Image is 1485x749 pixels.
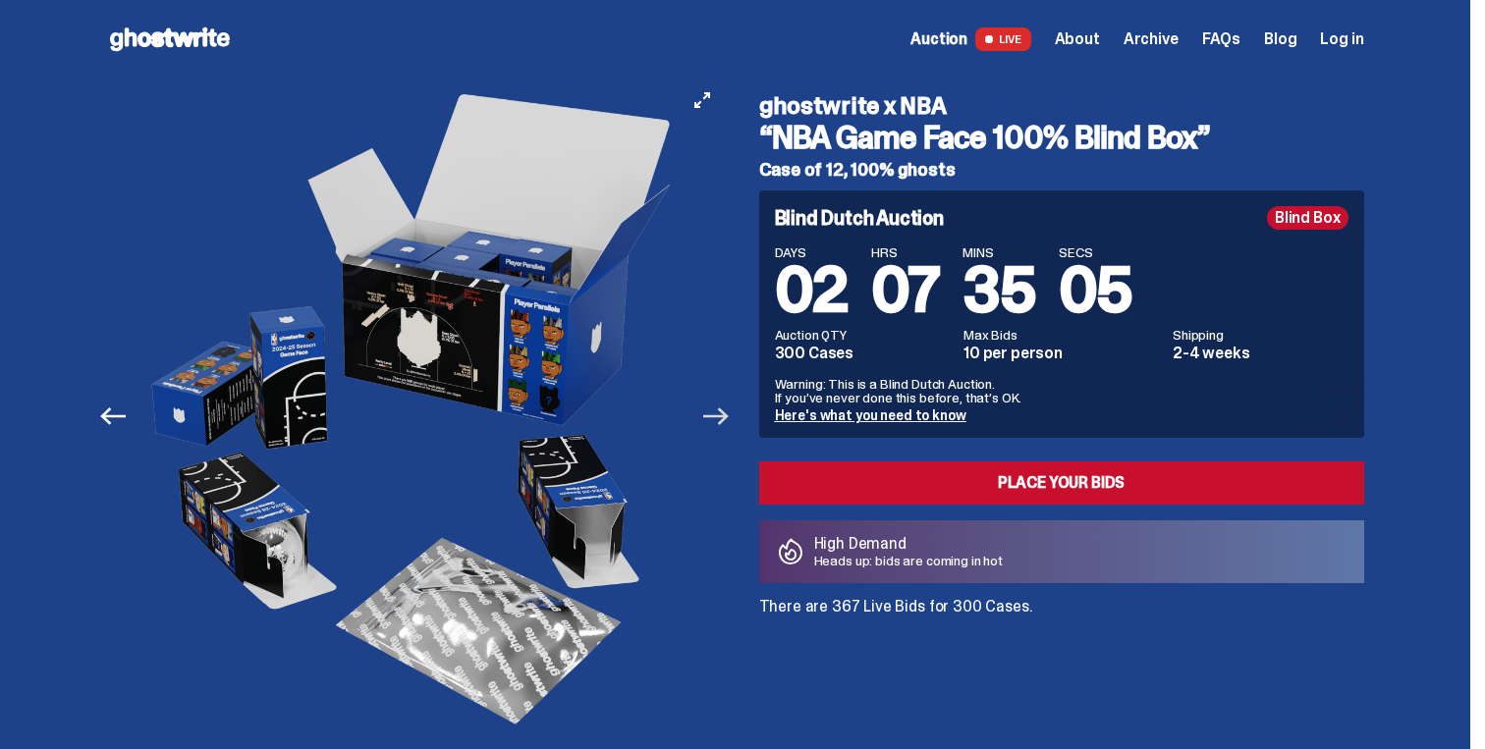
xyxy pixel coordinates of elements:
span: 07 [871,249,939,331]
dd: 10 per person [963,346,1161,361]
span: LIVE [975,27,1031,51]
h4: Blind Dutch Auction [775,208,944,228]
a: Blog [1264,31,1296,47]
h4: ghostwrite x NBA [759,94,1364,118]
a: Log in [1320,31,1363,47]
span: 02 [775,249,849,331]
p: Heads up: bids are coming in hot [814,554,1004,567]
dd: 2-4 weeks [1173,346,1348,361]
a: Place your Bids [759,461,1364,505]
h5: Case of 12, 100% ghosts [759,161,1364,179]
p: There are 367 Live Bids for 300 Cases. [759,599,1364,615]
div: Blind Box [1267,206,1348,230]
span: 05 [1059,249,1132,331]
dd: 300 Cases [775,346,953,361]
h3: “NBA Game Face 100% Blind Box” [759,122,1364,153]
a: About [1055,31,1100,47]
p: Warning: This is a Blind Dutch Auction. If you’ve never done this before, that’s OK. [775,377,1348,404]
dt: Auction QTY [775,328,953,342]
dt: Shipping [1173,328,1348,342]
span: HRS [871,245,939,259]
a: Archive [1124,31,1179,47]
p: High Demand [814,536,1004,552]
button: View full-screen [690,88,714,112]
button: Next [695,395,739,438]
span: MINS [962,245,1035,259]
span: Auction [910,31,967,47]
a: Auction LIVE [910,27,1030,51]
span: SECS [1059,245,1132,259]
span: DAYS [775,245,849,259]
button: Previous [92,395,136,438]
dt: Max Bids [963,328,1161,342]
a: Here's what you need to know [775,406,966,424]
a: FAQs [1202,31,1240,47]
span: 35 [962,249,1035,331]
